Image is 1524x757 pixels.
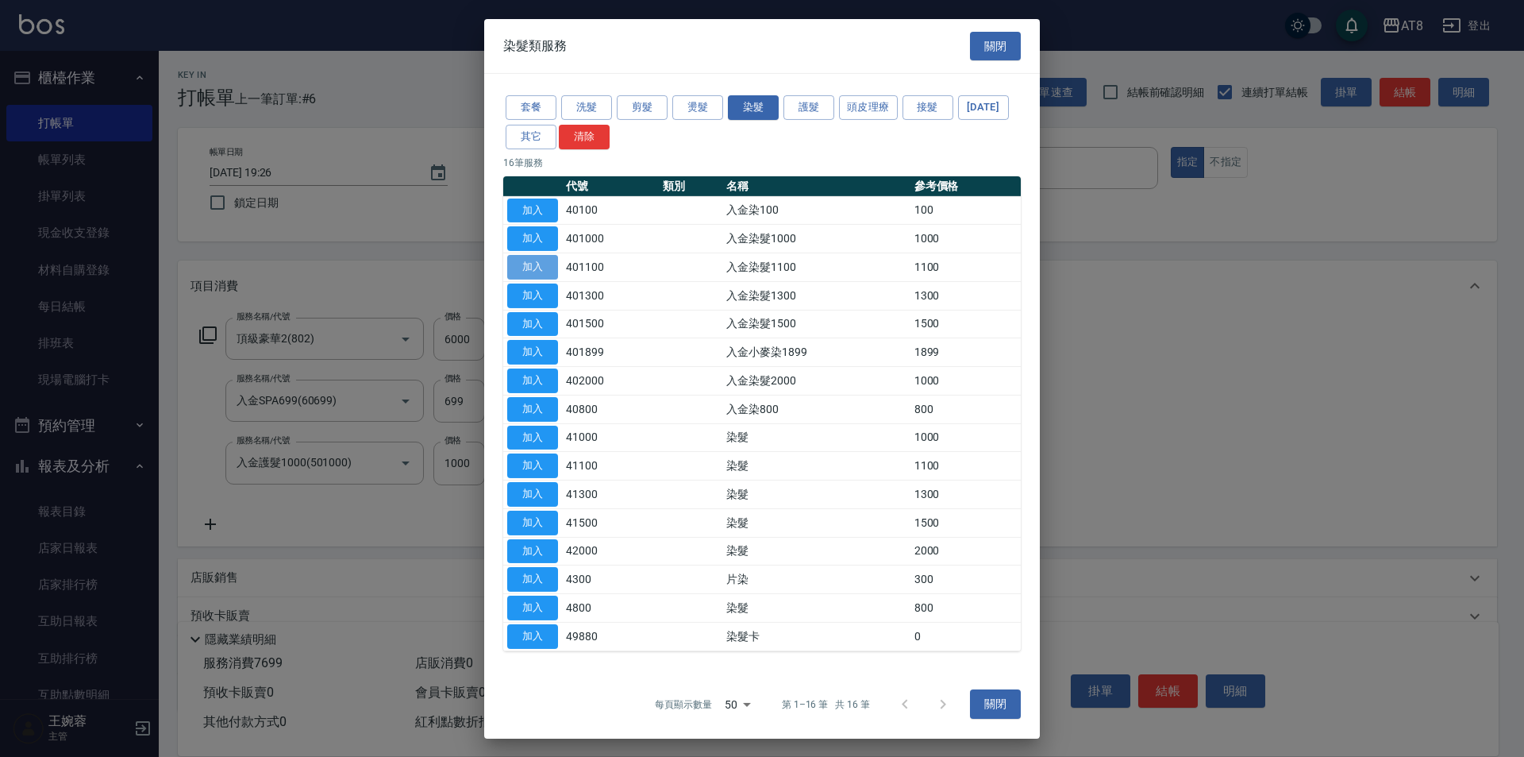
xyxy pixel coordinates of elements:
td: 401500 [562,310,659,338]
td: 49880 [562,622,659,651]
p: 16 筆服務 [503,155,1021,169]
button: 加入 [507,198,558,222]
button: 清除 [559,125,610,149]
td: 40100 [562,196,659,225]
td: 1500 [910,508,1021,537]
button: 加入 [507,596,558,620]
td: 1000 [910,423,1021,452]
p: 第 1–16 筆 共 16 筆 [782,697,870,712]
button: 剪髮 [617,95,668,120]
td: 1100 [910,253,1021,281]
td: 染髮 [722,480,910,508]
td: 入金小麥染1899 [722,338,910,367]
td: 4800 [562,593,659,622]
td: 800 [910,395,1021,423]
button: 加入 [507,511,558,535]
button: 加入 [507,284,558,308]
td: 入金染髮1000 [722,225,910,253]
p: 每頁顯示數量 [655,697,712,712]
td: 42000 [562,537,659,566]
td: 1000 [910,225,1021,253]
button: 護髮 [783,95,834,120]
button: 接髮 [902,95,953,120]
td: 401899 [562,338,659,367]
td: 1000 [910,366,1021,395]
button: 關閉 [970,31,1021,60]
td: 入金染髮2000 [722,366,910,395]
button: 套餐 [506,95,556,120]
td: 41000 [562,423,659,452]
td: 染髮 [722,537,910,566]
td: 1500 [910,310,1021,338]
button: 加入 [507,539,558,563]
button: 加入 [507,567,558,592]
td: 入金染100 [722,196,910,225]
button: 加入 [507,397,558,422]
td: 染髮 [722,593,910,622]
td: 41500 [562,508,659,537]
th: 參考價格 [910,176,1021,196]
td: 401000 [562,225,659,253]
td: 4300 [562,566,659,594]
button: 燙髮 [672,95,723,120]
button: [DATE] [958,95,1009,120]
td: 入金染髮1500 [722,310,910,338]
th: 名稱 [722,176,910,196]
td: 染髮 [722,508,910,537]
td: 40800 [562,395,659,423]
button: 加入 [507,624,558,649]
td: 800 [910,593,1021,622]
div: 50 [718,682,756,725]
button: 加入 [507,454,558,478]
span: 染髮類服務 [503,38,567,54]
button: 其它 [506,125,556,149]
td: 0 [910,622,1021,651]
td: 1899 [910,338,1021,367]
button: 加入 [507,425,558,450]
button: 洗髮 [561,95,612,120]
td: 401100 [562,253,659,281]
td: 染髮 [722,452,910,481]
th: 類別 [659,176,722,196]
td: 402000 [562,366,659,395]
td: 片染 [722,566,910,594]
button: 頭皮理療 [839,95,898,120]
td: 2000 [910,537,1021,566]
button: 加入 [507,311,558,336]
button: 加入 [507,226,558,251]
td: 401300 [562,281,659,310]
td: 1100 [910,452,1021,481]
button: 加入 [507,255,558,280]
button: 加入 [507,369,558,393]
td: 41300 [562,480,659,508]
td: 染髮卡 [722,622,910,651]
button: 加入 [507,340,558,365]
td: 41100 [562,452,659,481]
td: 300 [910,566,1021,594]
td: 染髮 [722,423,910,452]
td: 入金染髮1100 [722,253,910,281]
button: 染髮 [728,95,779,120]
button: 關閉 [970,689,1021,719]
td: 1300 [910,480,1021,508]
td: 入金染800 [722,395,910,423]
td: 入金染髮1300 [722,281,910,310]
th: 代號 [562,176,659,196]
td: 100 [910,196,1021,225]
td: 1300 [910,281,1021,310]
button: 加入 [507,482,558,507]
